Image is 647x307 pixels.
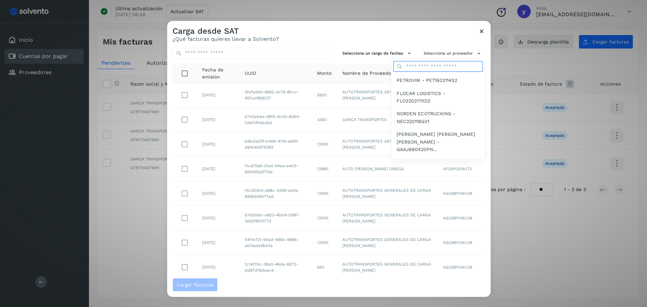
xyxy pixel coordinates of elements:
div: FLOCAR LOGISTICS - FLO220217KD2 [391,87,485,108]
span: TRAFICO TRANSPORTACIONES - TTR140210KE9 [397,158,480,174]
span: NORDEN ECOTRUCKING - NEC220118GV1 [397,110,480,125]
span: PETROVIM - PET1602114S2 [397,76,457,84]
span: [PERSON_NAME] [PERSON_NAME] [PERSON_NAME] - GAAJ680420PN... [397,130,480,153]
span: FLOCAR LOGISTICS - FLO220217KD2 [397,90,480,105]
div: TRAFICO TRANSPORTACIONES - TTR140210KE9 [391,156,485,176]
div: NORDEN ECOTRUCKING - NEC220118GV1 [391,108,485,128]
div: PETROVIM - PET1602114S2 [391,74,485,87]
div: JUAN JOSE GALLARDO ARANDA - GAAJ680420PN9 [391,128,485,156]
